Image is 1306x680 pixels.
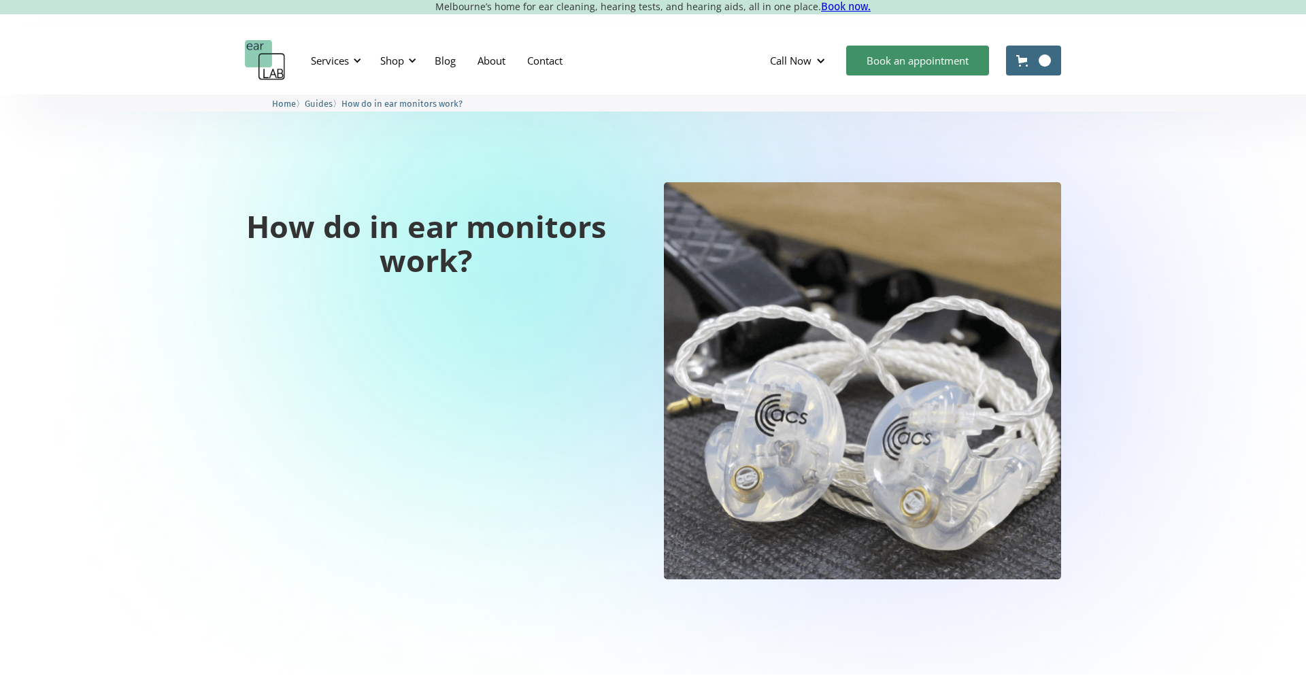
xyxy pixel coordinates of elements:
[305,99,333,109] span: Guides
[770,54,811,67] div: Call Now
[245,40,286,81] a: home
[245,209,607,277] h1: How do in ear monitors work?
[664,182,1061,579] img: How do in ear monitors work?
[272,97,305,111] li: 〉
[305,97,341,111] li: 〉
[759,40,839,81] div: Call Now
[272,99,296,109] span: Home
[341,97,463,109] a: How do in ear monitors work?
[467,41,516,80] a: About
[372,40,420,81] div: Shop
[303,40,365,81] div: Services
[424,41,467,80] a: Blog
[305,97,333,109] a: Guides
[311,54,349,67] div: Services
[272,97,296,109] a: Home
[846,46,989,75] a: Book an appointment
[380,54,404,67] div: Shop
[1006,46,1061,75] a: Open cart containing items
[516,41,573,80] a: Contact
[341,99,463,109] span: How do in ear monitors work?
